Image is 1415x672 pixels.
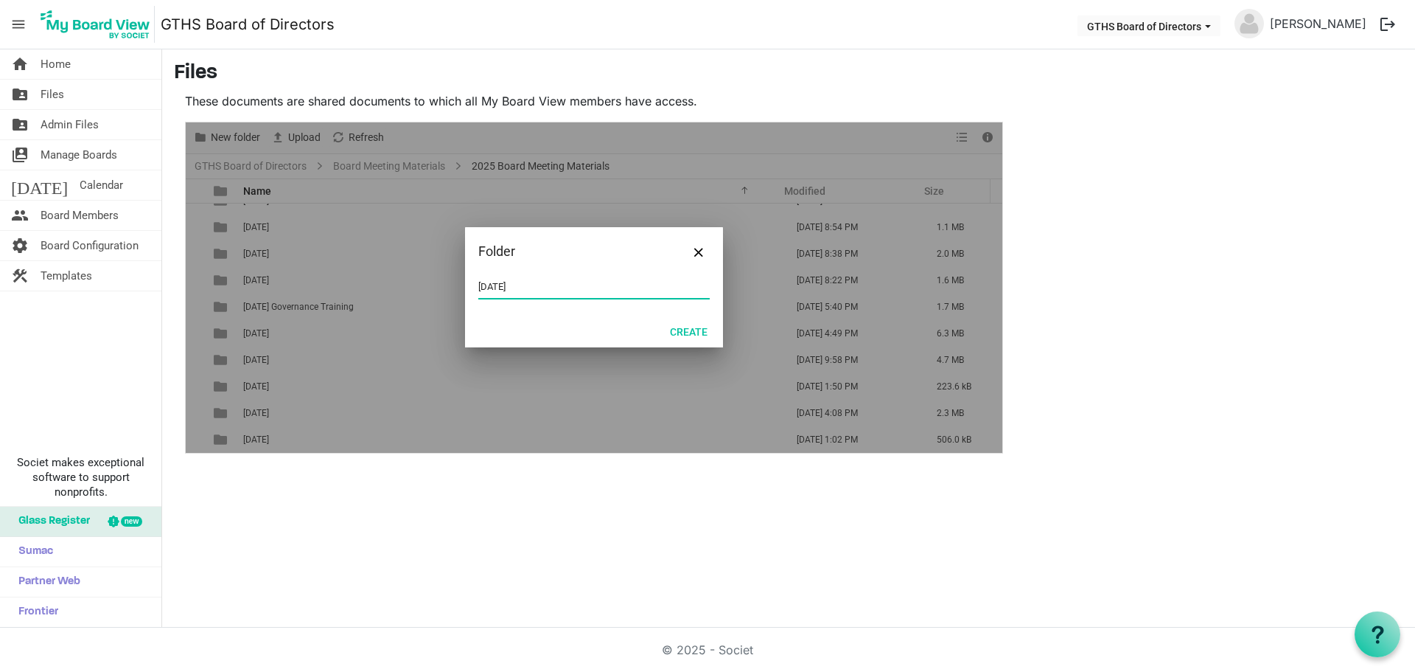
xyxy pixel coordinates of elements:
[41,80,64,109] span: Files
[1372,9,1403,40] button: logout
[1077,15,1220,36] button: GTHS Board of Directors dropdownbutton
[688,240,710,263] button: Close
[41,231,139,260] span: Board Configuration
[11,567,80,597] span: Partner Web
[1234,9,1264,38] img: no-profile-picture.svg
[41,140,117,170] span: Manage Boards
[11,110,29,139] span: folder_shared
[121,516,142,527] div: new
[11,201,29,230] span: people
[174,61,1403,86] h3: Files
[662,642,753,657] a: © 2025 - Societ
[161,10,335,39] a: GTHS Board of Directors
[11,537,53,567] span: Sumac
[41,261,92,291] span: Templates
[11,170,68,200] span: [DATE]
[41,201,119,230] span: Board Members
[11,49,29,79] span: home
[478,276,710,298] input: Enter your folder name
[478,240,663,263] div: Folder
[11,80,29,109] span: folder_shared
[11,261,29,291] span: construction
[36,6,155,43] img: My Board View Logo
[11,507,90,536] span: Glass Register
[11,140,29,170] span: switch_account
[660,321,717,342] button: Create
[4,10,32,38] span: menu
[41,49,71,79] span: Home
[80,170,123,200] span: Calendar
[185,92,1003,110] p: These documents are shared documents to which all My Board View members have access.
[11,597,58,627] span: Frontier
[7,455,155,499] span: Societ makes exceptional software to support nonprofits.
[1264,9,1372,38] a: [PERSON_NAME]
[11,231,29,260] span: settings
[36,6,161,43] a: My Board View Logo
[41,110,99,139] span: Admin Files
